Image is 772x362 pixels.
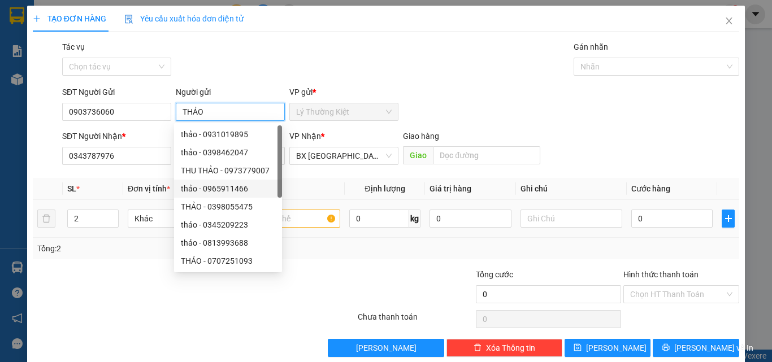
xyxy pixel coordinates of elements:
[430,184,471,193] span: Giá trị hàng
[238,210,340,228] input: VD: Bàn, Ghế
[181,182,275,195] div: thảo - 0965911466
[722,210,735,228] button: plus
[62,130,171,142] div: SĐT Người Nhận
[725,16,734,25] span: close
[128,184,170,193] span: Đơn vị tính
[430,210,511,228] input: 0
[67,184,76,193] span: SL
[174,162,282,180] div: THU THẢO - 0973779007
[62,86,171,98] div: SĐT Người Gửi
[174,234,282,252] div: thảo - 0813993688
[662,343,670,352] span: printer
[476,270,513,279] span: Tổng cước
[365,184,405,193] span: Định lượng
[181,128,275,141] div: thảo - 0931019895
[108,37,199,53] div: 0859469620
[356,342,417,354] span: [PERSON_NAME]
[37,210,55,228] button: delete
[10,11,27,23] span: Gửi:
[174,198,282,216] div: THẢO - 0398055475
[37,242,299,255] div: Tổng: 2
[403,146,433,164] span: Giao
[174,125,282,143] div: thảo - 0931019895
[631,184,670,193] span: Cước hàng
[181,237,275,249] div: thảo - 0813993688
[713,6,745,37] button: Close
[135,210,223,227] span: Khác
[433,146,540,164] input: Dọc đường
[516,178,627,200] th: Ghi chú
[33,15,41,23] span: plus
[108,23,199,37] div: CHỊ THU
[124,14,244,23] span: Yêu cầu xuất hóa đơn điện tử
[674,342,753,354] span: [PERSON_NAME] và In
[574,42,608,51] label: Gán nhãn
[403,132,439,141] span: Giao hàng
[521,210,622,228] input: Ghi Chú
[623,270,699,279] label: Hình thức thanh toán
[289,86,398,98] div: VP gửi
[124,15,133,24] img: icon
[174,180,282,198] div: thảo - 0965911466
[33,14,106,23] span: TẠO ĐƠN HÀNG
[357,311,475,330] div: Chưa thanh toán
[108,10,199,23] div: Bàu Đồn
[181,164,275,177] div: THU THẢO - 0973779007
[586,342,647,354] span: [PERSON_NAME]
[181,146,275,159] div: thảo - 0398462047
[108,11,135,23] span: Nhận:
[106,73,200,89] div: 40.000
[181,255,275,267] div: THẢO - 0707251093
[722,214,734,223] span: plus
[174,216,282,234] div: thảo - 0345209223
[296,147,392,164] span: BX Tân Châu
[10,50,100,66] div: 0366857626
[106,76,122,88] span: CC :
[289,132,321,141] span: VP Nhận
[181,200,275,213] div: THẢO - 0398055475
[474,343,482,352] span: delete
[296,103,392,120] span: Lý Thường Kiệt
[486,342,535,354] span: Xóa Thông tin
[409,210,420,228] span: kg
[181,219,275,231] div: thảo - 0345209223
[10,37,100,50] div: [PERSON_NAME]
[653,339,739,357] button: printer[PERSON_NAME] và In
[10,10,100,37] div: Lý Thường Kiệt
[174,143,282,162] div: thảo - 0398462047
[328,339,444,357] button: [PERSON_NAME]
[565,339,651,357] button: save[PERSON_NAME]
[574,343,582,352] span: save
[174,252,282,270] div: THẢO - 0707251093
[62,42,85,51] label: Tác vụ
[176,86,285,98] div: Người gửi
[446,339,562,357] button: deleteXóa Thông tin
